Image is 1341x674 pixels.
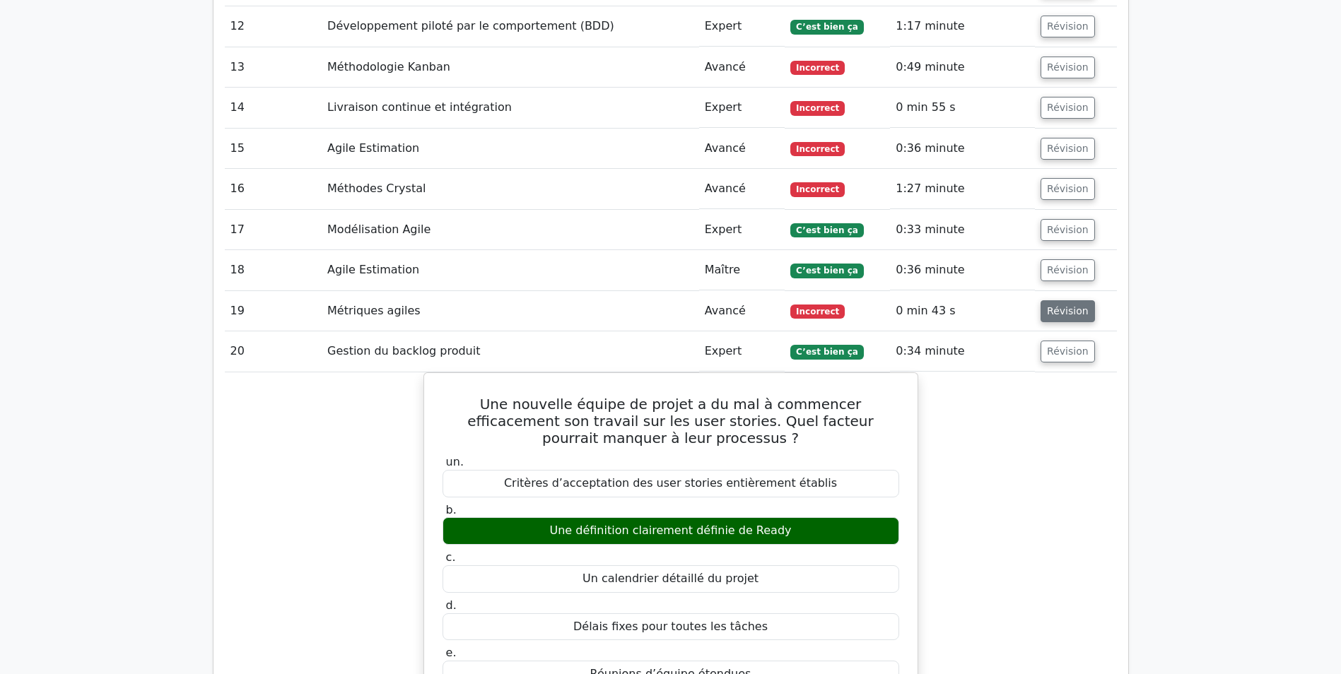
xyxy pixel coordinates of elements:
td: 14 [225,88,322,128]
div: Un calendrier détaillé du projet [443,565,899,593]
div: Critères d’acceptation des user stories entièrement établis [443,470,899,497]
span: Incorrect [790,142,845,156]
button: Révision [1041,16,1095,37]
span: C’est bien ça [790,264,863,278]
td: Méthodes Crystal [322,169,699,209]
td: 17 [225,210,322,250]
span: Incorrect [790,101,845,115]
button: Révision [1041,219,1095,241]
td: 15 [225,129,322,169]
span: Incorrect [790,182,845,196]
td: Avancé [699,129,785,169]
button: Révision [1041,138,1095,160]
button: Révision [1041,97,1095,119]
button: Révision [1041,178,1095,200]
td: Modélisation Agile [322,210,699,250]
td: Avancé [699,291,785,331]
td: Agile Estimation [322,250,699,290]
span: d. [446,598,457,612]
td: Agile Estimation [322,129,699,169]
td: 18 [225,250,322,290]
h5: Une nouvelle équipe de projet a du mal à commencer efficacement son travail sur les user stories.... [441,396,901,447]
span: b. [446,503,457,516]
td: 12 [225,6,322,47]
td: Avancé [699,47,785,88]
td: Métriques agiles [322,291,699,331]
td: 16 [225,169,322,209]
button: Révision [1041,341,1095,362]
td: Méthodologie Kanban [322,47,699,88]
td: Expert [699,331,785,372]
button: Révision [1041,300,1095,322]
td: Expert [699,6,785,47]
div: Une définition clairement définie de Ready [443,517,899,545]
span: Incorrect [790,305,845,319]
button: Révision [1041,57,1095,78]
td: 1:27 minute [890,169,1035,209]
td: 0 min 43 s [890,291,1035,331]
td: Expert [699,88,785,128]
td: 0:36 minute [890,250,1035,290]
span: Incorrect [790,61,845,75]
td: 0:34 minute [890,331,1035,372]
td: Avancé [699,169,785,209]
td: Gestion du backlog produit [322,331,699,372]
td: 0 min 55 s [890,88,1035,128]
td: Livraison continue et intégration [322,88,699,128]
div: Délais fixes pour toutes les tâches [443,613,899,641]
span: e. [446,646,457,659]
td: 1:17 minute [890,6,1035,47]
span: C’est bien ça [790,20,863,34]
span: un. [446,455,464,468]
td: 13 [225,47,322,88]
span: C’est bien ça [790,223,863,237]
button: Révision [1041,259,1095,281]
td: Développement piloté par le comportement (BDD) [322,6,699,47]
td: 0:33 minute [890,210,1035,250]
td: 0:36 minute [890,129,1035,169]
td: Maître [699,250,785,290]
td: Expert [699,210,785,250]
span: C’est bien ça [790,345,863,359]
span: c. [446,550,456,564]
td: 20 [225,331,322,372]
td: 19 [225,291,322,331]
td: 0:49 minute [890,47,1035,88]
